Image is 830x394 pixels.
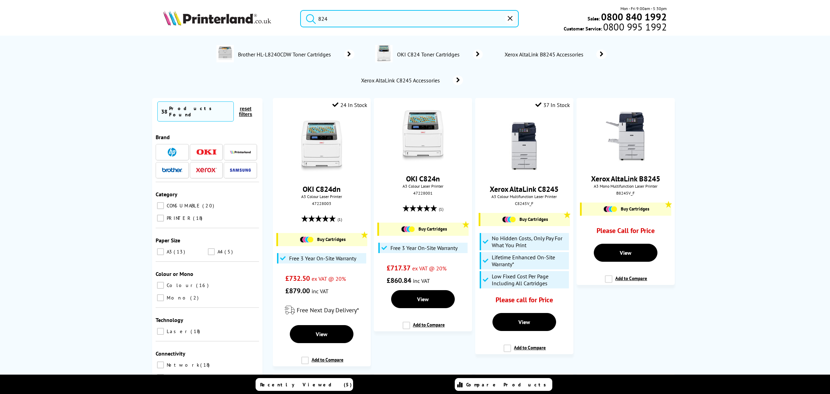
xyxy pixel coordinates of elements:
span: Colour [165,282,195,288]
span: Buy Cartridges [519,216,548,222]
span: ex VAT @ 20% [312,275,346,282]
input: Colour 16 [157,282,164,289]
img: Printerland [230,150,251,154]
label: Add to Compare [504,344,546,358]
a: Buy Cartridges [585,206,667,212]
img: OKI-C824-Front-Facing-Small.jpg [296,120,348,172]
span: Connectivity [156,350,185,357]
span: 16 [196,282,210,288]
a: Recently Viewed (5) [256,378,353,391]
span: Sales: [588,15,600,22]
span: £732.50 [285,274,310,283]
span: 0800 995 1992 [602,24,667,30]
a: 0800 840 1992 [600,14,667,20]
span: Laser [165,328,190,334]
img: Brother [162,168,183,172]
img: OKI [196,149,217,155]
img: 47228001-conspage.jpg [375,45,393,62]
span: View [417,296,429,303]
a: Brother HL-L8240CDW Toner Cartridges [237,45,354,64]
span: 18 [193,215,204,221]
span: View [518,319,530,325]
label: Add to Compare [301,357,343,370]
span: Xerox AltaLink B8245 Accessories [504,51,586,58]
img: xerox-c8230f-front-main-small.jpg [498,120,550,172]
span: Free 3 Year On-Site Warranty [289,255,356,262]
a: Buy Cartridges [382,226,465,232]
span: (1) [338,213,342,226]
a: Xerox AltaLink C8245 Accessories [360,75,463,85]
input: Mono 2 [157,294,164,301]
span: Brand [156,134,170,141]
label: Add to Compare [403,322,445,335]
button: reset filters [234,106,257,117]
a: OKI C824n [406,174,440,183]
a: Buy Cartridges [484,216,566,223]
img: Cartridges [401,226,415,232]
div: Products Found [169,105,230,118]
input: Search product or brand [300,10,519,27]
input: CONSUMABLE 20 [157,202,164,209]
a: View [492,313,556,331]
a: Xerox AltaLink C8245 [490,184,559,194]
b: 0800 840 1992 [601,10,667,23]
a: Printerland Logo [163,10,292,27]
span: A3 Colour Laser Printer [377,183,468,189]
span: No Hidden Costs, Only Pay For What You Print [492,235,567,249]
span: Mono [165,295,190,301]
span: inc VAT [413,277,430,284]
span: A4 [216,249,224,255]
span: Customer Service: [564,24,667,32]
span: CONSUMABLE [165,203,202,209]
span: 20 [202,203,216,209]
img: xerox-altalink-b8245-front-small.jpg [600,110,652,162]
label: Add to Compare [605,275,647,288]
span: Free Next Day Delivery* [297,306,359,314]
a: Xerox AltaLink B8245 Accessories [504,50,607,59]
img: Cartridges [603,206,617,212]
span: Colour or Mono [156,270,193,277]
span: Free 3 Year On-Site Warranty [390,244,458,251]
span: View [620,249,631,256]
img: Cartridges [502,216,516,223]
div: Please call for Price [488,295,561,308]
span: £717.37 [387,263,411,272]
input: A3 13 [157,248,164,255]
span: £860.84 [387,276,411,285]
span: View [316,331,328,338]
a: View [594,244,657,262]
img: Samsung [230,169,251,172]
span: 18 [191,328,202,334]
a: OKI C824 Toner Cartridges [396,45,483,64]
span: Buy Cartridges [621,206,649,212]
span: 38 [161,108,167,115]
div: 47228001 [379,190,467,196]
img: OKI-C824-Front-Facing-Small.jpg [397,110,449,162]
span: Network [165,362,200,368]
span: 18 [200,362,211,368]
span: Paper Size [156,237,180,244]
img: Xerox [196,168,217,172]
span: A3 Colour Multifunction Laser Printer [479,194,570,199]
span: Mon - Fri 9:00am - 5:30pm [620,5,667,12]
span: Compare Products [466,382,550,388]
div: 37 In Stock [535,101,570,108]
a: OKI C824dn [303,184,341,194]
input: USB 18 [157,374,164,381]
span: 13 [174,249,187,255]
div: 24 In Stock [332,101,367,108]
span: Recently Viewed (5) [260,382,352,388]
span: Low Fixed Cost Per Page Including All Cartridges [492,273,567,287]
div: B8245V_F [582,190,669,196]
img: Printerland Logo [163,10,271,26]
span: (1) [439,203,443,216]
span: Technology [156,316,183,323]
img: Cartridges [300,236,314,243]
a: Buy Cartridges [282,236,364,243]
span: OKI C824 Toner Cartridges [396,51,462,58]
div: modal_delivery [276,301,367,320]
input: Network 18 [157,361,164,368]
a: Compare Products [455,378,552,391]
span: A3 Colour Laser Printer [276,194,367,199]
span: Xerox AltaLink C8245 Accessories [360,77,442,84]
